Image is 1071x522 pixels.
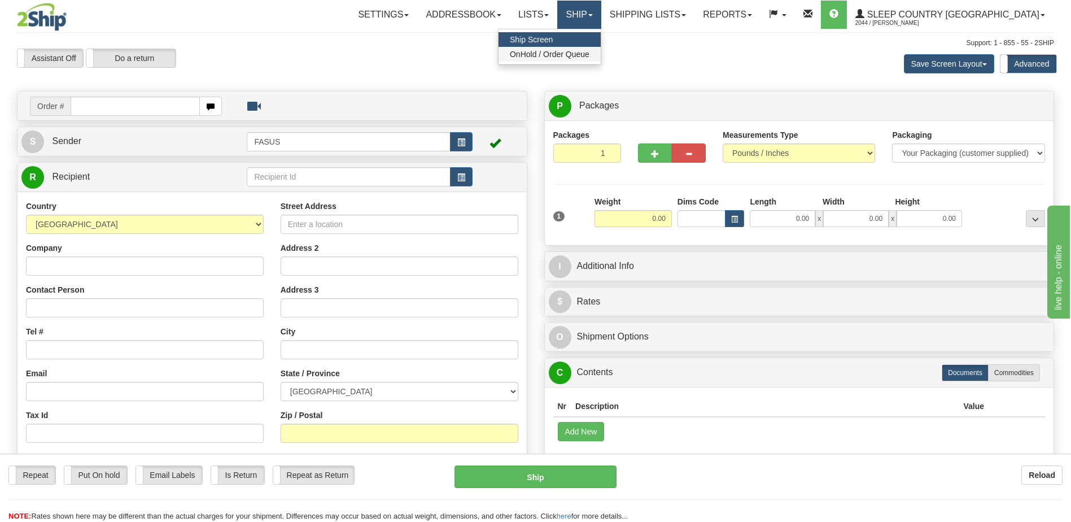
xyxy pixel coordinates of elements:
span: Sleep Country [GEOGRAPHIC_DATA] [864,10,1039,19]
button: Save Screen Layout [904,54,994,73]
div: Support: 1 - 855 - 55 - 2SHIP [17,38,1054,48]
label: Is Return [211,466,264,484]
label: Advanced [1000,55,1056,73]
label: Tel # [26,326,43,337]
span: R [21,166,44,189]
a: CContents [549,361,1050,384]
span: NOTE: [8,512,31,520]
span: 2044 / [PERSON_NAME] [855,18,940,29]
a: Lists [510,1,557,29]
span: OnHold / Order Queue [510,50,589,59]
a: P Packages [549,94,1050,118]
a: Addressbook [417,1,510,29]
label: Recipient Type [281,451,336,463]
a: $Rates [549,290,1050,314]
a: Reports [694,1,760,29]
span: S [21,130,44,153]
a: Ship [557,1,601,29]
div: ... [1026,210,1045,227]
span: Ship Screen [510,35,553,44]
a: Shipping lists [601,1,694,29]
label: Country [26,201,56,212]
label: Street Address [281,201,336,212]
input: Enter a location [281,215,518,234]
label: City [281,326,295,337]
label: Packaging [892,129,932,141]
th: Description [571,396,959,417]
label: Zip / Postal [281,410,323,421]
label: Repeat [9,466,55,484]
a: OShipment Options [549,325,1050,349]
div: live help - online [8,7,104,20]
a: here [557,512,571,520]
span: 1 [553,211,565,221]
label: Address 2 [281,242,319,254]
label: Repeat as Return [273,466,354,484]
th: Nr [553,396,571,417]
label: Company [26,242,62,254]
span: $ [549,290,571,313]
img: logo2044.jpg [17,3,67,31]
button: Reload [1021,466,1063,485]
span: C [549,362,571,384]
label: Height [895,196,920,207]
button: Ship [454,466,616,488]
span: Order # [30,97,71,116]
label: Tax Id [26,410,48,421]
a: Ship Screen [499,32,601,47]
label: Assistant Off [18,49,83,67]
label: Email Labels [136,466,202,484]
a: Sleep Country [GEOGRAPHIC_DATA] 2044 / [PERSON_NAME] [847,1,1053,29]
label: Packages [553,129,590,141]
label: Commodities [988,364,1040,381]
span: Sender [52,136,81,146]
label: Measurements Type [723,129,798,141]
label: Residential [26,451,68,463]
iframe: chat widget [1045,203,1070,319]
label: Contact Person [26,284,84,295]
label: Documents [942,364,989,381]
button: Add New [558,422,605,441]
label: Put On hold [64,466,127,484]
span: Packages [579,101,619,110]
a: IAdditional Info [549,255,1050,278]
label: Dims Code [677,196,719,207]
label: Address 3 [281,284,319,295]
label: Weight [594,196,620,207]
a: Settings [349,1,417,29]
label: State / Province [281,368,340,379]
label: Email [26,368,47,379]
th: Value [959,396,989,417]
a: R Recipient [21,166,222,189]
a: OnHold / Order Queue [499,47,601,62]
span: Recipient [52,172,90,181]
label: Save / Update in Address Book [408,451,518,474]
span: P [549,95,571,118]
span: x [815,210,823,227]
label: Do a return [86,49,176,67]
input: Sender Id [247,132,450,151]
span: O [549,326,571,349]
a: S Sender [21,130,247,153]
span: I [549,255,571,278]
input: Recipient Id [247,167,450,186]
b: Reload [1029,471,1055,480]
label: Width [823,196,845,207]
label: Length [750,196,776,207]
span: x [889,210,897,227]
